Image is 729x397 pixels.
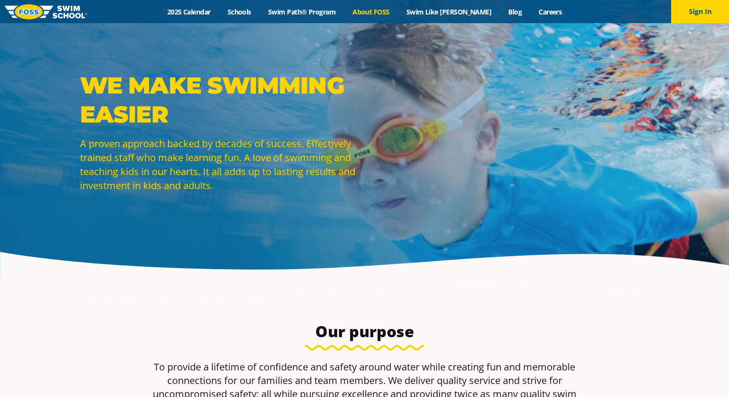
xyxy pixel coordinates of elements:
[344,7,398,16] a: About FOSS
[530,7,570,16] a: Careers
[398,7,500,16] a: Swim Like [PERSON_NAME]
[5,4,87,19] img: FOSS Swim School Logo
[259,7,344,16] a: Swim Path® Program
[80,71,360,129] p: WE MAKE SWIMMING EASIER
[219,7,259,16] a: Schools
[500,7,530,16] a: Blog
[80,137,360,192] p: A proven approach backed by decades of success. Effectively trained staff who make learning fun. ...
[159,7,219,16] a: 2025 Calendar
[137,322,592,341] h3: Our purpose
